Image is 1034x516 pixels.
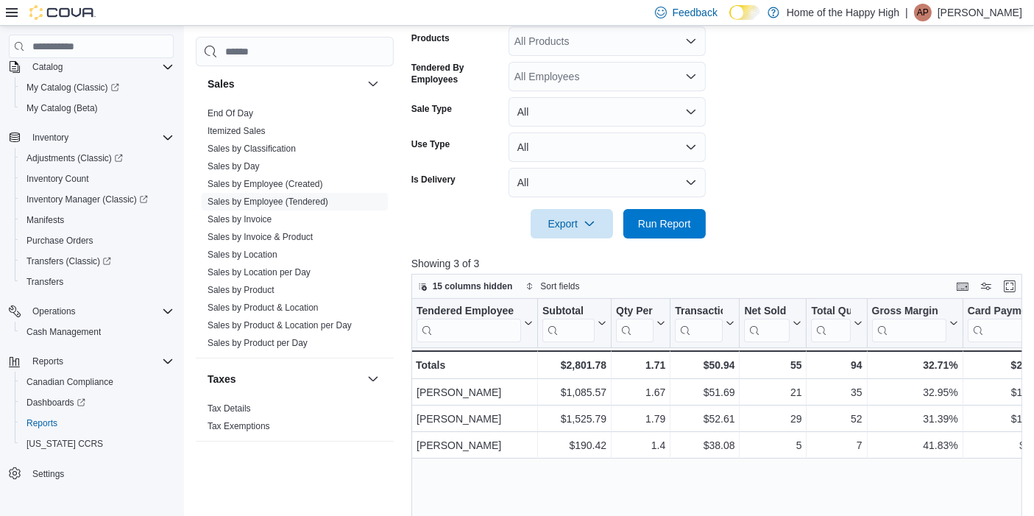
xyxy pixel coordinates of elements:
[411,32,450,44] label: Products
[15,434,180,454] button: [US_STATE] CCRS
[542,356,606,374] div: $2,801.78
[208,214,272,225] a: Sales by Invoice
[616,356,665,374] div: 1.71
[208,213,272,225] span: Sales by Invoice
[208,338,308,348] a: Sales by Product per Day
[15,169,180,189] button: Inventory Count
[21,191,174,208] span: Inventory Manager (Classic)
[208,196,328,208] span: Sales by Employee (Tendered)
[208,303,319,313] a: Sales by Product & Location
[26,465,70,483] a: Settings
[675,305,723,319] div: Transaction Average
[26,276,63,288] span: Transfers
[32,468,64,480] span: Settings
[3,463,180,484] button: Settings
[542,305,595,342] div: Subtotal
[417,305,521,319] div: Tendered Employee
[905,4,908,21] p: |
[21,170,174,188] span: Inventory Count
[542,384,606,401] div: $1,085.57
[15,230,180,251] button: Purchase Orders
[744,305,801,342] button: Net Sold
[26,397,85,409] span: Dashboards
[15,392,180,413] a: Dashboards
[685,35,697,47] button: Open list of options
[675,384,734,401] div: $51.69
[26,82,119,93] span: My Catalog (Classic)
[744,410,801,428] div: 29
[954,278,971,295] button: Keyboard shortcuts
[208,77,361,91] button: Sales
[21,79,174,96] span: My Catalog (Classic)
[208,267,311,278] a: Sales by Location per Day
[531,209,613,238] button: Export
[675,437,734,454] div: $38.08
[21,373,174,391] span: Canadian Compliance
[744,305,790,342] div: Net Sold
[616,305,654,342] div: Qty Per Transaction
[21,373,119,391] a: Canadian Compliance
[616,384,665,401] div: 1.67
[675,356,734,374] div: $50.94
[21,232,99,250] a: Purchase Orders
[542,437,606,454] div: $190.42
[21,414,63,432] a: Reports
[208,231,313,243] span: Sales by Invoice & Product
[26,303,174,320] span: Operations
[208,179,323,189] a: Sales by Employee (Created)
[744,356,801,374] div: 55
[26,235,93,247] span: Purchase Orders
[520,278,585,295] button: Sort fields
[675,305,734,342] button: Transaction Average
[811,410,862,428] div: 52
[15,251,180,272] a: Transfers (Classic)
[509,132,706,162] button: All
[208,143,296,155] span: Sales by Classification
[32,132,68,144] span: Inventory
[26,173,89,185] span: Inventory Count
[26,194,148,205] span: Inventory Manager (Classic)
[208,126,266,136] a: Itemized Sales
[917,4,929,21] span: AP
[364,370,382,388] button: Taxes
[208,232,313,242] a: Sales by Invoice & Product
[208,197,328,207] a: Sales by Employee (Tendered)
[26,303,82,320] button: Operations
[208,284,275,296] span: Sales by Product
[32,61,63,73] span: Catalog
[871,410,957,428] div: 31.39%
[539,209,604,238] span: Export
[729,20,730,21] span: Dark Mode
[3,127,180,148] button: Inventory
[811,437,862,454] div: 7
[208,250,277,260] a: Sales by Location
[509,97,706,127] button: All
[26,129,74,146] button: Inventory
[616,437,665,454] div: 1.4
[196,105,394,358] div: Sales
[3,57,180,77] button: Catalog
[26,255,111,267] span: Transfers (Classic)
[871,384,957,401] div: 32.95%
[21,211,174,229] span: Manifests
[638,216,691,231] span: Run Report
[26,353,174,370] span: Reports
[21,149,174,167] span: Adjustments (Classic)
[616,305,654,319] div: Qty Per Transaction
[15,148,180,169] a: Adjustments (Classic)
[417,384,533,401] div: [PERSON_NAME]
[21,211,70,229] a: Manifests
[623,209,706,238] button: Run Report
[208,266,311,278] span: Sales by Location per Day
[15,272,180,292] button: Transfers
[208,285,275,295] a: Sales by Product
[26,438,103,450] span: [US_STATE] CCRS
[208,108,253,119] a: End Of Day
[871,305,946,342] div: Gross Margin
[208,403,251,414] a: Tax Details
[685,71,697,82] button: Open list of options
[411,138,450,150] label: Use Type
[21,191,154,208] a: Inventory Manager (Classic)
[21,99,174,117] span: My Catalog (Beta)
[208,420,270,432] span: Tax Exemptions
